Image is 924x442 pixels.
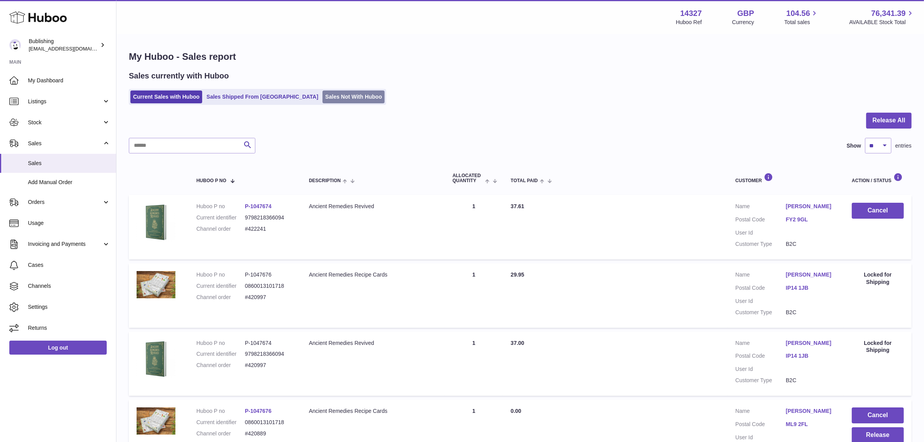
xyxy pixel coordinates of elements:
span: Invoicing and Payments [28,240,102,248]
dt: Name [735,203,786,212]
div: Customer [735,173,836,183]
a: [PERSON_NAME] [786,339,836,347]
dt: Current identifier [196,350,245,358]
span: 37.61 [511,203,524,209]
dt: Postal Code [735,284,786,294]
dt: Huboo P no [196,339,245,347]
span: Listings [28,98,102,105]
span: Total sales [784,19,819,26]
span: Channels [28,282,110,290]
a: [PERSON_NAME] [786,271,836,278]
dd: #420889 [245,430,293,437]
div: Currency [732,19,754,26]
dd: #420997 [245,294,293,301]
div: Huboo Ref [676,19,702,26]
dd: P-1047676 [245,271,293,278]
dt: User Id [735,434,786,441]
h2: Sales currently with Huboo [129,71,229,81]
label: Show [847,142,861,150]
span: Total paid [511,178,538,183]
a: Sales Shipped From [GEOGRAPHIC_DATA] [204,90,321,103]
dd: 9798218366094 [245,214,293,221]
span: My Dashboard [28,77,110,84]
div: Bublishing [29,38,99,52]
span: 104.56 [786,8,810,19]
img: 1749741934.jpg [137,271,175,298]
a: P-1047674 [245,203,272,209]
strong: GBP [737,8,754,19]
div: Locked for Shipping [852,271,904,286]
span: Returns [28,324,110,332]
td: 1 [445,263,503,328]
dd: P-1047674 [245,339,293,347]
dd: B2C [786,309,836,316]
h1: My Huboo - Sales report [129,50,912,63]
dt: Channel order [196,362,245,369]
div: Ancient Remedies Revived [309,339,437,347]
a: [PERSON_NAME] [786,203,836,210]
a: P-1047676 [245,408,272,414]
img: 1749741934.jpg [137,407,175,435]
span: Add Manual Order [28,179,110,186]
span: [EMAIL_ADDRESS][DOMAIN_NAME] [29,45,114,52]
button: Cancel [852,203,904,219]
dt: Postal Code [735,352,786,362]
dt: Channel order [196,430,245,437]
div: Action / Status [852,173,904,183]
a: Sales Not With Huboo [322,90,385,103]
dt: User Id [735,365,786,373]
dt: Current identifier [196,419,245,426]
dt: Customer Type [735,377,786,384]
dd: 0860013101718 [245,282,293,290]
span: Settings [28,303,110,311]
dd: #420997 [245,362,293,369]
img: 1749741737.png [137,339,175,378]
dd: B2C [786,240,836,248]
a: Log out [9,341,107,355]
img: internalAdmin-14327@internal.huboo.com [9,39,21,51]
td: 1 [445,332,503,396]
span: 37.00 [511,340,524,346]
span: 76,341.39 [871,8,906,19]
dt: Huboo P no [196,203,245,210]
a: 104.56 Total sales [784,8,819,26]
span: 29.95 [511,271,524,278]
div: Ancient Remedies Revived [309,203,437,210]
dt: Customer Type [735,240,786,248]
a: IP14 1JB [786,284,836,292]
span: ALLOCATED Quantity [452,173,483,183]
dt: Customer Type [735,309,786,316]
img: 1749741737.png [137,203,175,242]
dt: Huboo P no [196,271,245,278]
dd: 0860013101718 [245,419,293,426]
dt: Postal Code [735,421,786,430]
a: Current Sales with Huboo [130,90,202,103]
dt: Channel order [196,294,245,301]
dt: Name [735,407,786,417]
dt: Channel order [196,225,245,233]
a: 76,341.39 AVAILABLE Stock Total [849,8,915,26]
span: Cases [28,261,110,269]
span: Stock [28,119,102,126]
span: Sales [28,140,102,147]
span: Huboo P no [196,178,226,183]
span: Usage [28,219,110,227]
span: entries [895,142,912,150]
strong: 14327 [680,8,702,19]
a: ML9 2FL [786,421,836,428]
dt: Name [735,271,786,280]
a: IP14 1JB [786,352,836,360]
div: Locked for Shipping [852,339,904,354]
dt: Current identifier [196,282,245,290]
span: 0.00 [511,408,521,414]
div: Ancient Remedies Recipe Cards [309,407,437,415]
dd: #422241 [245,225,293,233]
button: Release All [866,113,912,129]
a: FY2 9GL [786,216,836,223]
a: [PERSON_NAME] [786,407,836,415]
span: Orders [28,198,102,206]
dt: User Id [735,229,786,237]
dt: Current identifier [196,214,245,221]
span: Sales [28,160,110,167]
span: Description [309,178,341,183]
